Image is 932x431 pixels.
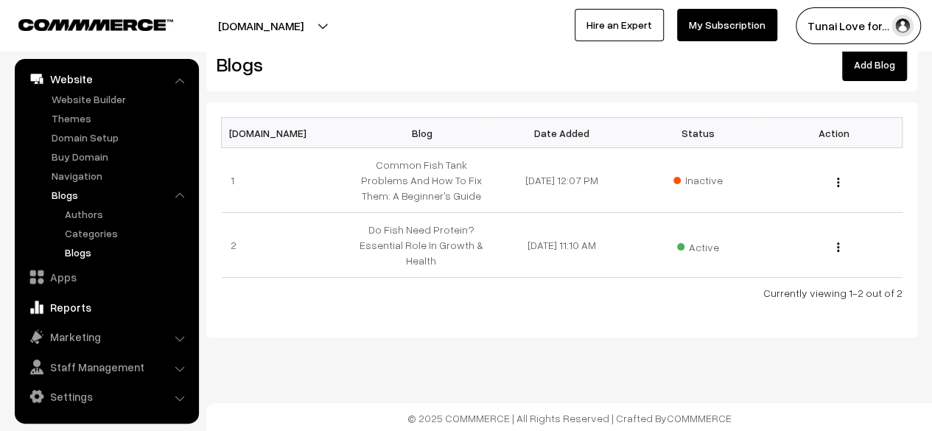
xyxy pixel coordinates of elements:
th: Blog [357,118,494,148]
td: Common Fish Tank Problems And How To Fix Them: A Beginner's Guide [357,148,494,213]
a: Buy Domain [48,149,194,164]
a: Domain Setup [48,130,194,145]
span: Inactive [673,172,722,188]
button: Tunai Love for… [796,7,921,44]
img: Menu [837,178,839,187]
a: Staff Management [18,354,194,380]
a: Authors [61,206,194,222]
a: Blogs [61,245,194,260]
th: [DOMAIN_NAME] [222,118,358,148]
td: [DATE] 11:10 AM [494,213,630,278]
th: Status [630,118,766,148]
span: Active [677,236,718,255]
td: 1 [222,148,358,213]
a: Blogs [48,187,194,203]
a: Marketing [18,323,194,350]
a: COMMMERCE [18,15,147,32]
td: Do Fish Need Protein? Essential Role In Growth & Health [357,213,494,278]
a: Categories [61,225,194,241]
a: Navigation [48,168,194,183]
button: [DOMAIN_NAME] [167,7,355,44]
a: Website Builder [48,91,194,107]
img: Menu [837,242,839,252]
div: Currently viewing 1-2 out of 2 [221,285,903,301]
td: [DATE] 12:07 PM [494,148,630,213]
td: 2 [222,213,358,278]
a: Website [18,66,194,92]
a: Apps [18,264,194,290]
th: Date Added [494,118,630,148]
a: Themes [48,111,194,126]
a: Reports [18,294,194,320]
a: My Subscription [677,9,777,41]
a: Add Blog [842,49,907,81]
h2: Blogs [217,53,432,76]
img: user [891,15,914,37]
a: Settings [18,383,194,410]
th: Action [766,118,903,148]
a: COMMMERCE [667,412,732,424]
img: COMMMERCE [18,19,173,30]
a: Hire an Expert [575,9,664,41]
